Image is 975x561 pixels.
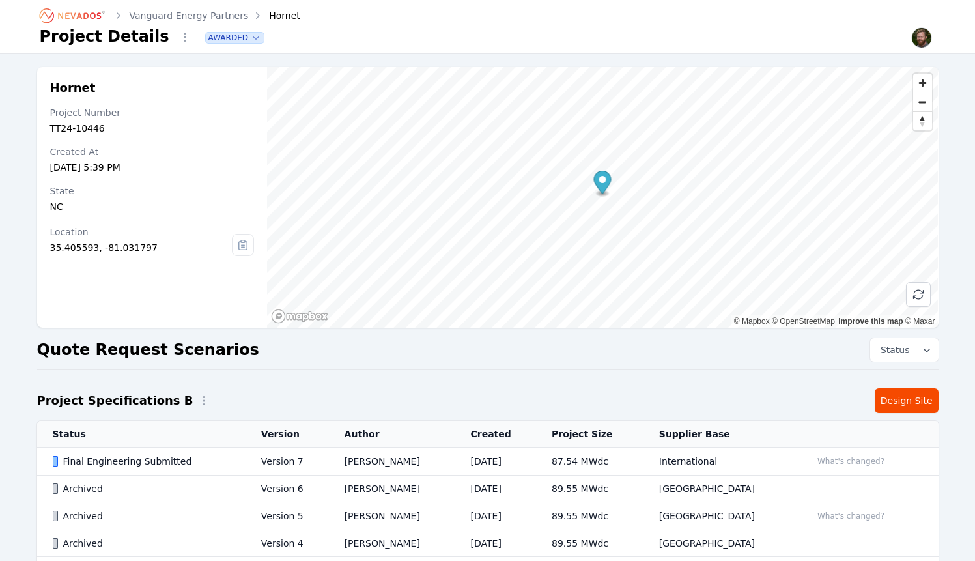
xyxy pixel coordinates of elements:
span: Reset bearing to north [913,112,932,130]
td: 89.55 MWdc [536,530,643,557]
h2: Quote Request Scenarios [37,339,259,360]
td: [DATE] [455,448,537,476]
div: Archived [53,510,239,523]
td: Version 7 [246,448,329,476]
div: 35.405593, -81.031797 [50,241,233,254]
td: [DATE] [455,502,537,530]
td: [PERSON_NAME] [329,502,455,530]
button: Zoom in [913,74,932,93]
td: [PERSON_NAME] [329,476,455,502]
td: Version 4 [246,530,329,557]
button: Zoom out [913,93,932,111]
th: Project Size [536,421,643,448]
div: Map marker [594,171,612,197]
td: 89.55 MWdc [536,476,643,502]
td: [GEOGRAPHIC_DATA] [643,476,796,502]
button: What's changed? [812,509,890,523]
a: OpenStreetMap [772,317,835,326]
div: Archived [53,537,239,550]
th: Author [329,421,455,448]
td: [GEOGRAPHIC_DATA] [643,502,796,530]
nav: Breadcrumb [40,5,300,26]
td: [DATE] [455,476,537,502]
div: Archived [53,482,239,495]
td: International [643,448,796,476]
span: Zoom out [913,93,932,111]
button: Status [870,338,939,362]
span: Status [875,343,910,356]
th: Supplier Base [643,421,796,448]
h1: Project Details [40,26,169,47]
div: Location [50,225,233,238]
td: Version 6 [246,476,329,502]
div: Final Engineering Submitted [53,455,239,468]
th: Status [37,421,246,448]
tr: ArchivedVersion 5[PERSON_NAME][DATE]89.55 MWdc[GEOGRAPHIC_DATA]What's changed? [37,502,939,530]
th: Created [455,421,537,448]
tr: Final Engineering SubmittedVersion 7[PERSON_NAME][DATE]87.54 MWdcInternationalWhat's changed? [37,448,939,476]
canvas: Map [267,67,938,328]
td: 89.55 MWdc [536,502,643,530]
h2: Hornet [50,80,255,96]
a: Improve this map [838,317,903,326]
a: Maxar [905,317,935,326]
img: Sam Prest [911,27,932,48]
a: Design Site [875,388,939,413]
a: Mapbox [734,317,770,326]
td: [PERSON_NAME] [329,530,455,557]
button: Awarded [206,33,264,43]
div: [DATE] 5:39 PM [50,161,255,174]
td: [GEOGRAPHIC_DATA] [643,530,796,557]
tr: ArchivedVersion 6[PERSON_NAME][DATE]89.55 MWdc[GEOGRAPHIC_DATA] [37,476,939,502]
div: State [50,184,255,197]
div: Hornet [251,9,300,22]
button: Reset bearing to north [913,111,932,130]
a: Vanguard Energy Partners [130,9,249,22]
td: Version 5 [246,502,329,530]
button: What's changed? [812,454,890,468]
tr: ArchivedVersion 4[PERSON_NAME][DATE]89.55 MWdc[GEOGRAPHIC_DATA] [37,530,939,557]
td: [PERSON_NAME] [329,448,455,476]
td: [DATE] [455,530,537,557]
div: TT24-10446 [50,122,255,135]
div: Project Number [50,106,255,119]
th: Version [246,421,329,448]
h2: Project Specifications B [37,392,193,410]
div: NC [50,200,255,213]
td: 87.54 MWdc [536,448,643,476]
div: Created At [50,145,255,158]
a: Mapbox homepage [271,309,328,324]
